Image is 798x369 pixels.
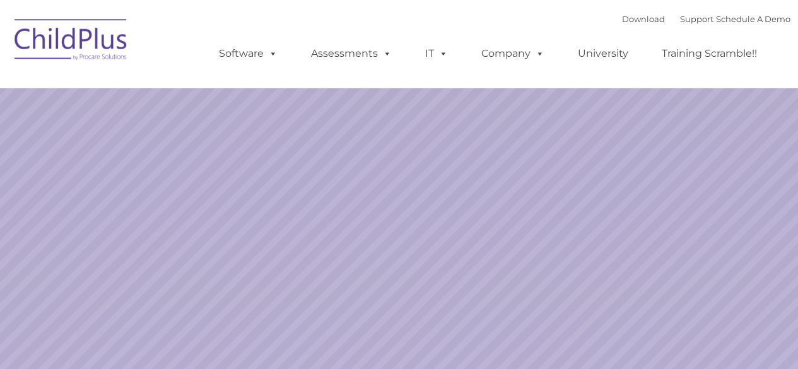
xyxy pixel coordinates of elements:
a: Schedule A Demo [716,14,790,24]
a: Training Scramble!! [649,41,770,66]
a: Support [680,14,713,24]
a: Company [469,41,557,66]
a: Download [622,14,665,24]
a: Software [206,41,290,66]
a: IT [413,41,461,66]
font: | [622,14,790,24]
a: University [565,41,641,66]
a: Assessments [298,41,404,66]
img: ChildPlus by Procare Solutions [8,10,134,73]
